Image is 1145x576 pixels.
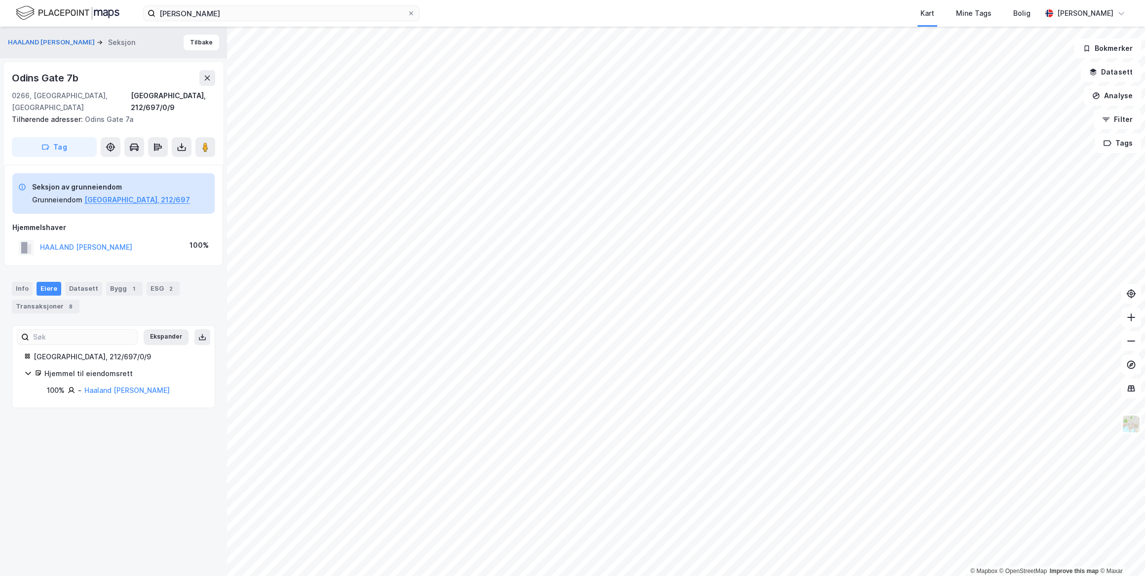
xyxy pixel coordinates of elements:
button: Tag [12,137,97,157]
div: 1 [129,284,139,294]
div: Kart [920,7,934,19]
button: HAALAND [PERSON_NAME] [8,38,97,47]
div: Odins Gate 7b [12,70,80,86]
input: Søk [29,330,137,345]
div: Bygg [106,282,143,296]
a: Haaland [PERSON_NAME] [84,386,170,394]
button: [GEOGRAPHIC_DATA], 212/697 [84,194,190,206]
div: [GEOGRAPHIC_DATA], 212/697/0/9 [131,90,215,114]
div: 100% [190,239,209,251]
button: Datasett [1081,62,1141,82]
div: Bolig [1013,7,1030,19]
button: Analyse [1084,86,1141,106]
button: Filter [1094,110,1141,129]
div: [PERSON_NAME] [1057,7,1113,19]
div: Hjemmelshaver [12,222,215,233]
div: ESG [147,282,180,296]
a: OpenStreetMap [999,568,1047,575]
div: 100% [47,384,65,396]
div: 0266, [GEOGRAPHIC_DATA], [GEOGRAPHIC_DATA] [12,90,131,114]
div: Seksjon [108,37,135,48]
div: 2 [166,284,176,294]
button: Tilbake [184,35,219,50]
div: 8 [66,302,76,311]
button: Tags [1095,133,1141,153]
input: Søk på adresse, matrikkel, gårdeiere, leietakere eller personer [155,6,407,21]
button: Ekspander [144,329,189,345]
a: Mapbox [970,568,997,575]
div: Hjemmel til eiendomsrett [44,368,203,380]
div: Kontrollprogram for chat [1096,529,1145,576]
button: Bokmerker [1074,38,1141,58]
div: - [78,384,81,396]
img: logo.f888ab2527a4732fd821a326f86c7f29.svg [16,4,119,22]
a: Improve this map [1050,568,1099,575]
div: Mine Tags [956,7,992,19]
div: Seksjon av grunneiendom [32,181,190,193]
div: Odins Gate 7a [12,114,207,125]
div: [GEOGRAPHIC_DATA], 212/697/0/9 [34,351,203,363]
div: Transaksjoner [12,300,79,313]
iframe: Chat Widget [1096,529,1145,576]
div: Datasett [65,282,102,296]
div: Grunneiendom [32,194,82,206]
span: Tilhørende adresser: [12,115,85,123]
div: Eiere [37,282,61,296]
img: Z [1122,415,1141,433]
div: Info [12,282,33,296]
